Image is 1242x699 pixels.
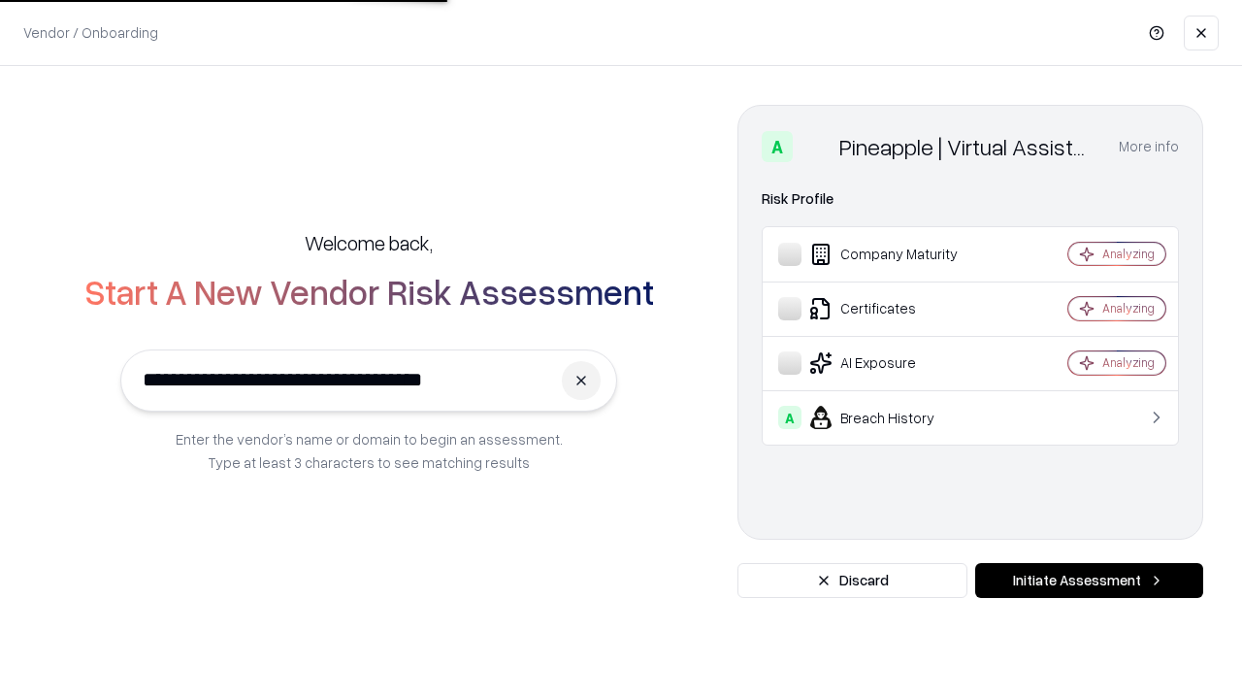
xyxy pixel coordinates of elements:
[778,351,1010,375] div: AI Exposure
[778,297,1010,320] div: Certificates
[762,187,1179,211] div: Risk Profile
[1119,129,1179,164] button: More info
[801,131,832,162] img: Pineapple | Virtual Assistant Agency
[778,243,1010,266] div: Company Maturity
[975,563,1203,598] button: Initiate Assessment
[1102,354,1155,371] div: Analyzing
[84,272,654,311] h2: Start A New Vendor Risk Assessment
[762,131,793,162] div: A
[737,563,967,598] button: Discard
[1102,300,1155,316] div: Analyzing
[839,131,1095,162] div: Pineapple | Virtual Assistant Agency
[176,427,563,474] p: Enter the vendor’s name or domain to begin an assessment. Type at least 3 characters to see match...
[305,229,433,256] h5: Welcome back,
[23,22,158,43] p: Vendor / Onboarding
[778,406,1010,429] div: Breach History
[778,406,801,429] div: A
[1102,246,1155,262] div: Analyzing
